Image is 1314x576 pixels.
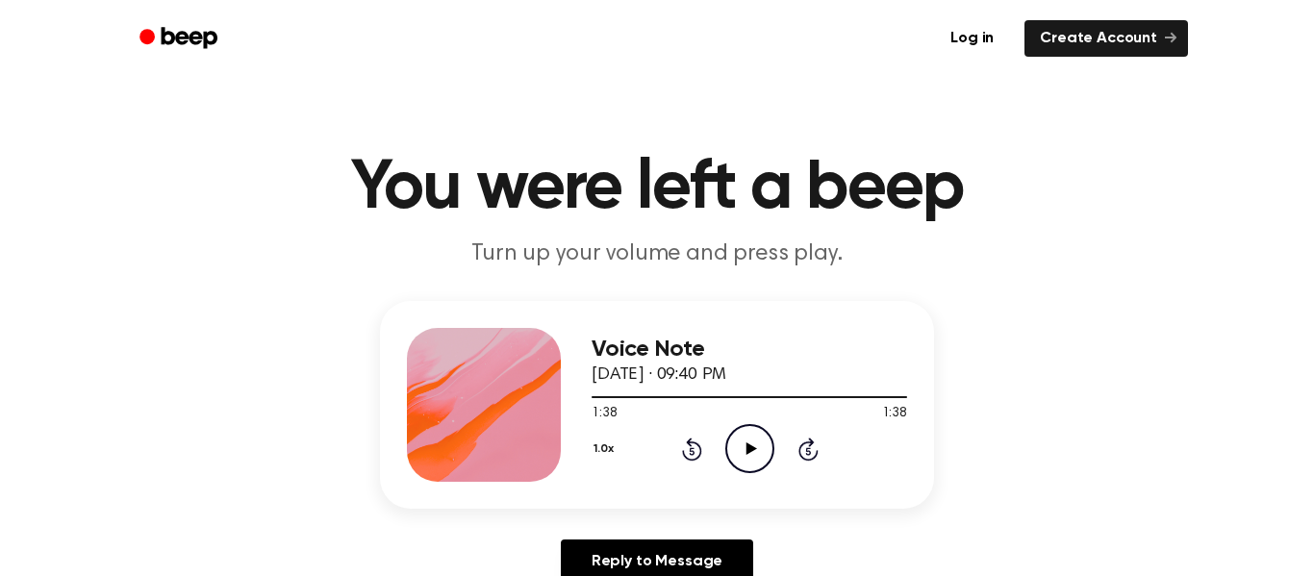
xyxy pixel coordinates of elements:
p: Turn up your volume and press play. [288,238,1026,270]
a: Log in [931,16,1013,61]
a: Create Account [1024,20,1188,57]
span: 1:38 [882,404,907,424]
a: Beep [126,20,235,58]
h1: You were left a beep [164,154,1150,223]
h3: Voice Note [592,337,907,363]
button: 1.0x [592,433,620,465]
span: [DATE] · 09:40 PM [592,366,726,384]
span: 1:38 [592,404,617,424]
